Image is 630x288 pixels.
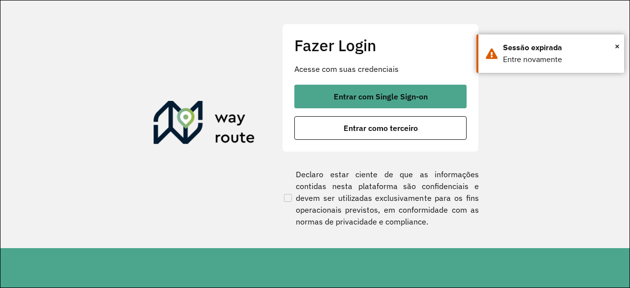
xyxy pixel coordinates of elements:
[344,124,418,132] span: Entrar como terceiro
[334,93,428,100] span: Entrar com Single Sign-on
[503,42,617,54] div: Sessão expirada
[282,168,479,227] label: Declaro estar ciente de que as informações contidas nesta plataforma são confidenciais e devem se...
[294,63,467,75] p: Acesse com suas credenciais
[294,36,467,55] h2: Fazer Login
[615,39,620,54] span: ×
[154,101,255,148] img: Roteirizador AmbevTech
[294,116,467,140] button: button
[615,39,620,54] button: Close
[294,85,467,108] button: button
[503,54,617,65] div: Entre novamente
